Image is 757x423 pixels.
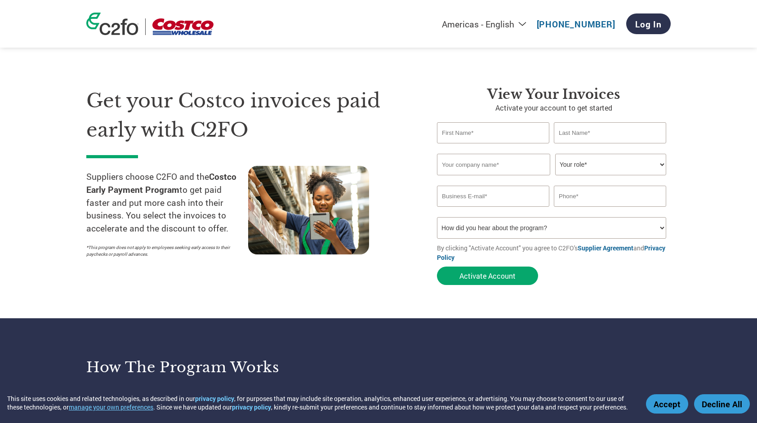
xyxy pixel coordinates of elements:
input: Last Name* [554,122,666,143]
img: Costco [152,18,214,35]
img: supply chain worker [248,166,369,254]
div: Inavlid Phone Number [554,208,666,214]
h3: How the program works [86,358,367,376]
a: privacy policy [195,394,234,403]
p: Suppliers choose C2FO and the to get paid faster and put more cash into their business. You selec... [86,170,248,235]
button: manage your own preferences [69,403,153,411]
div: Inavlid Email Address [437,208,549,214]
a: privacy policy [232,403,271,411]
button: Decline All [694,394,750,414]
h1: Get your Costco invoices paid early with C2FO [86,86,410,144]
img: c2fo logo [86,13,138,35]
div: Invalid company name or company name is too long [437,176,666,182]
a: Privacy Policy [437,244,665,262]
a: [PHONE_NUMBER] [537,18,615,30]
p: Activate your account to get started [437,102,671,113]
input: First Name* [437,122,549,143]
a: Supplier Agreement [578,244,633,252]
p: By clicking "Activate Account" you agree to C2FO's and [437,243,671,262]
p: *This program does not apply to employees seeking early access to their paychecks or payroll adva... [86,244,239,258]
strong: Costco Early Payment Program [86,171,236,195]
div: This site uses cookies and related technologies, as described in our , for purposes that may incl... [7,394,633,411]
input: Your company name* [437,154,550,175]
div: Invalid first name or first name is too long [437,144,549,150]
h3: View Your Invoices [437,86,671,102]
button: Activate Account [437,267,538,285]
button: Accept [646,394,688,414]
div: Invalid last name or last name is too long [554,144,666,150]
select: Title/Role [555,154,666,175]
input: Invalid Email format [437,186,549,207]
input: Phone* [554,186,666,207]
a: Log In [626,13,671,34]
